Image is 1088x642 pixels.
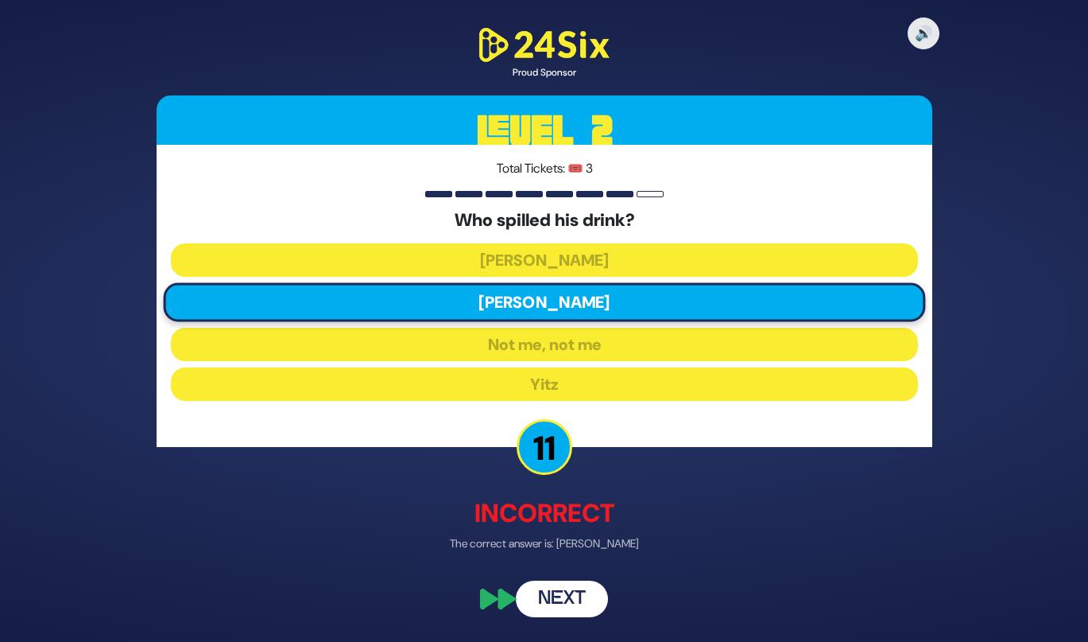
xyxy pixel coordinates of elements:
p: 11 [517,419,572,475]
button: [PERSON_NAME] [171,243,918,277]
button: Next [516,581,608,617]
button: 🔊 [908,18,939,49]
button: Not me, not me [171,328,918,361]
div: Proud Sponsor [473,65,616,80]
p: Total Tickets: 🎟️ 3 [171,159,918,178]
p: The correct answer is: [PERSON_NAME] [157,535,932,552]
button: [PERSON_NAME] [163,283,925,322]
button: Yitz [171,368,918,401]
img: 24Six [473,25,616,65]
p: Incorrect [157,494,932,532]
h3: Level 2 [157,95,932,167]
h5: Who spilled his drink? [171,210,918,231]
